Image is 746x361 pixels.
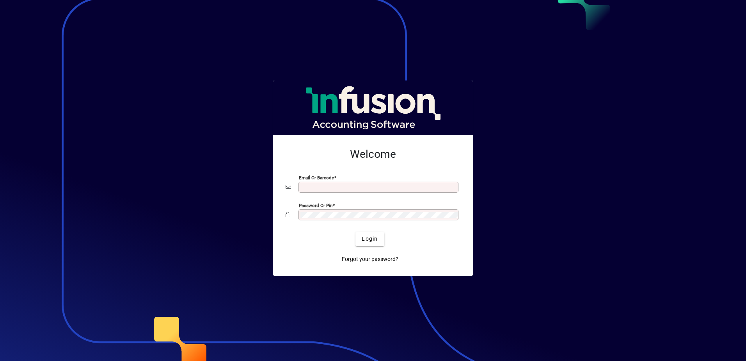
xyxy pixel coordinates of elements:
[286,148,460,161] h2: Welcome
[342,255,398,263] span: Forgot your password?
[362,235,378,243] span: Login
[299,202,332,208] mat-label: Password or Pin
[299,175,334,180] mat-label: Email or Barcode
[355,232,384,246] button: Login
[339,252,401,266] a: Forgot your password?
